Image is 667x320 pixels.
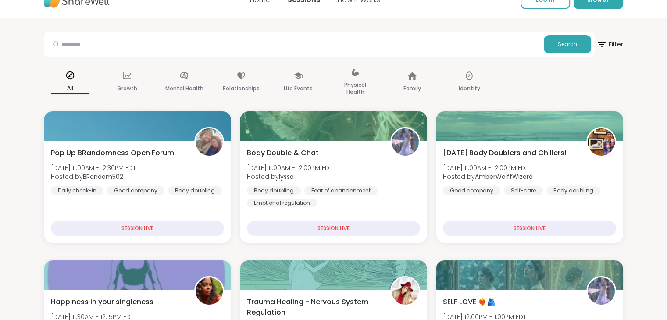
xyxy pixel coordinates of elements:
div: SESSION LIVE [51,221,224,236]
span: [DATE] 11:00AM - 12:00PM EDT [247,164,332,172]
p: Life Events [284,83,313,94]
p: Relationships [223,83,260,94]
span: Happiness in your singleness [51,297,153,307]
p: Growth [117,83,137,94]
button: Search [544,35,591,53]
p: Mental Health [165,83,203,94]
div: SESSION LIVE [443,221,616,236]
span: [DATE] Body Doublers and Chillers! [443,148,567,158]
span: [DATE] 11:00AM - 12:30PM EDT [51,164,136,172]
span: Filter [596,34,623,55]
p: Physical Health [336,80,375,97]
div: SESSION LIVE [247,221,420,236]
p: Family [403,83,421,94]
p: All [51,83,89,94]
img: BRandom502 [196,128,223,156]
b: lyssa [279,172,294,181]
span: Hosted by [51,172,136,181]
div: Body doubling [546,186,600,195]
div: Fear of abandonment [304,186,378,195]
span: Hosted by [443,172,533,181]
div: Good company [107,186,164,195]
img: CLove [392,277,419,305]
span: Hosted by [247,172,332,181]
div: Daily check-in [51,186,103,195]
div: Good company [443,186,500,195]
span: Trauma Healing - Nervous System Regulation [247,297,381,318]
div: Body doubling [168,186,222,195]
p: Identity [459,83,480,94]
button: Filter [596,32,623,57]
span: Body Double & Chat [247,148,319,158]
img: AmberWolffWizard [588,128,615,156]
img: yewatt45 [196,277,223,305]
img: lyssa [392,128,419,156]
div: Body doubling [247,186,301,195]
img: lyssa [588,277,615,305]
span: Search [558,40,577,48]
div: Self-care [504,186,543,195]
span: SELF LOVE ❤️‍🔥🫂 [443,297,496,307]
span: Pop Up BRandomness Open Forum [51,148,174,158]
b: AmberWolffWizard [475,172,533,181]
b: BRandom502 [83,172,123,181]
span: [DATE] 11:00AM - 12:00PM EDT [443,164,533,172]
div: Emotional regulation [247,199,317,207]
